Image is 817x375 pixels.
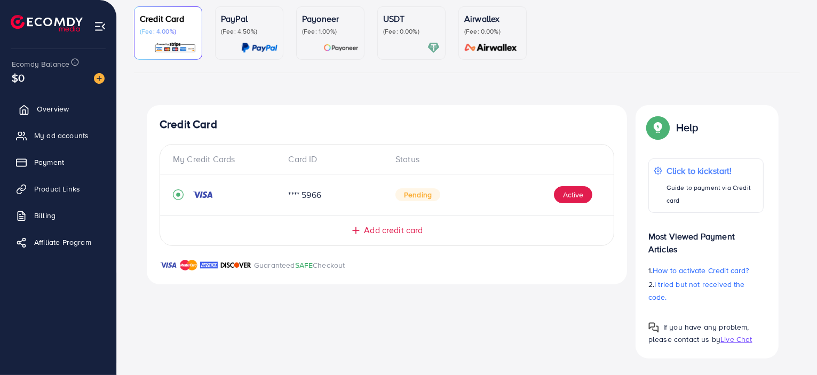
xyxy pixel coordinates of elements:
a: Affiliate Program [8,232,108,253]
img: brand [180,259,197,272]
a: Overview [8,98,108,119]
p: Airwallex [464,12,521,25]
p: (Fee: 4.00%) [140,27,196,36]
p: (Fee: 4.50%) [221,27,277,36]
span: Affiliate Program [34,237,91,248]
p: PayPal [221,12,277,25]
img: Popup guide [648,322,659,333]
p: Guide to payment via Credit card [667,181,758,207]
a: Payment [8,151,108,173]
span: Payment [34,157,64,167]
span: Ecomdy Balance [12,59,69,69]
span: Product Links [34,183,80,194]
p: 2. [648,278,764,304]
img: credit [192,190,213,199]
img: card [323,42,359,54]
p: USDT [383,12,440,25]
svg: record circle [173,189,184,200]
img: Popup guide [648,118,668,137]
img: logo [11,15,83,31]
img: card [461,42,521,54]
img: brand [200,259,218,272]
div: My Credit Cards [173,153,280,165]
span: How to activate Credit card? [653,265,749,276]
img: card [241,42,277,54]
iframe: Chat [772,327,809,367]
p: (Fee: 1.00%) [302,27,359,36]
div: Card ID [280,153,387,165]
img: card [427,42,440,54]
h4: Credit Card [160,118,614,131]
span: Add credit card [364,224,423,236]
span: If you have any problem, please contact us by [648,322,749,345]
p: (Fee: 0.00%) [464,27,521,36]
span: I tried but not received the code. [648,279,745,302]
p: Help [676,121,699,134]
a: Billing [8,205,108,226]
span: Overview [37,103,69,114]
span: $0 [12,70,25,85]
p: Most Viewed Payment Articles [648,221,764,256]
img: image [94,73,105,84]
img: card [154,42,196,54]
img: menu [94,20,106,33]
p: 1. [648,264,764,277]
span: Live Chat [720,334,752,345]
div: Status [387,153,601,165]
a: My ad accounts [8,125,108,146]
span: SAFE [295,260,313,270]
a: Product Links [8,178,108,200]
img: brand [220,259,251,272]
button: Active [554,186,592,203]
p: (Fee: 0.00%) [383,27,440,36]
span: My ad accounts [34,130,89,141]
p: Credit Card [140,12,196,25]
p: Click to kickstart! [667,164,758,177]
img: brand [160,259,177,272]
span: Pending [395,188,440,201]
p: Guaranteed Checkout [254,259,345,272]
p: Payoneer [302,12,359,25]
span: Billing [34,210,55,221]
